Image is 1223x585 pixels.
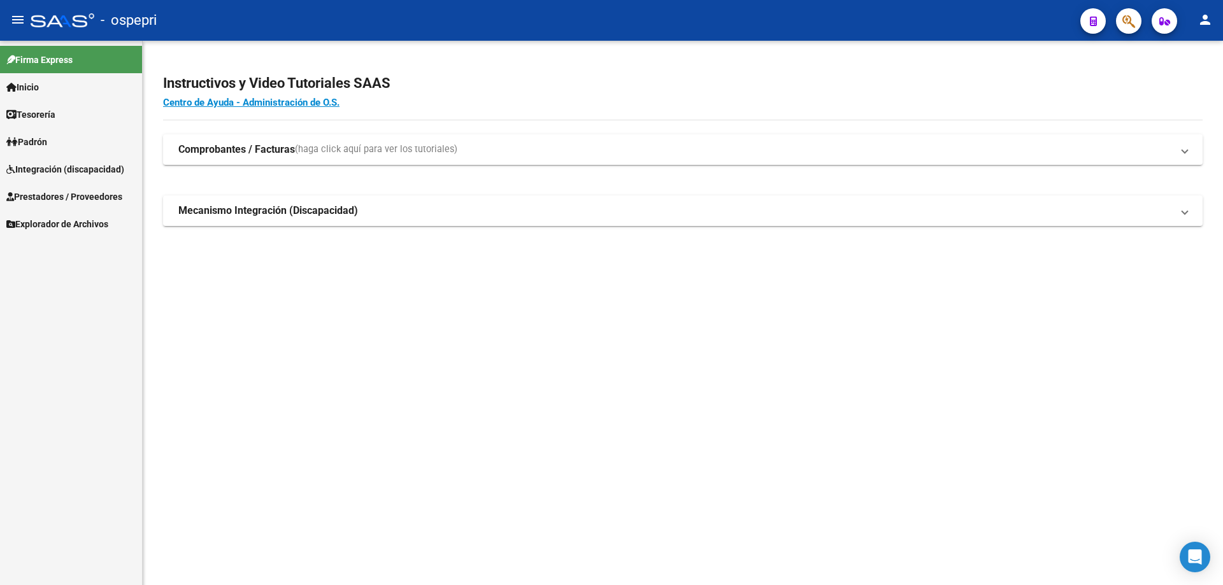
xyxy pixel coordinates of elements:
mat-expansion-panel-header: Comprobantes / Facturas(haga click aquí para ver los tutoriales) [163,134,1203,165]
h2: Instructivos y Video Tutoriales SAAS [163,71,1203,95]
a: Centro de Ayuda - Administración de O.S. [163,97,340,108]
span: - ospepri [101,6,157,34]
strong: Comprobantes / Facturas [178,143,295,157]
mat-expansion-panel-header: Mecanismo Integración (Discapacidad) [163,195,1203,226]
span: Firma Express [6,53,73,67]
mat-icon: person [1198,12,1213,27]
span: (haga click aquí para ver los tutoriales) [295,143,457,157]
span: Explorador de Archivos [6,217,108,231]
div: Open Intercom Messenger [1180,542,1210,572]
span: Integración (discapacidad) [6,162,124,176]
span: Prestadores / Proveedores [6,190,122,204]
mat-icon: menu [10,12,25,27]
span: Inicio [6,80,39,94]
strong: Mecanismo Integración (Discapacidad) [178,204,358,218]
span: Tesorería [6,108,55,122]
span: Padrón [6,135,47,149]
